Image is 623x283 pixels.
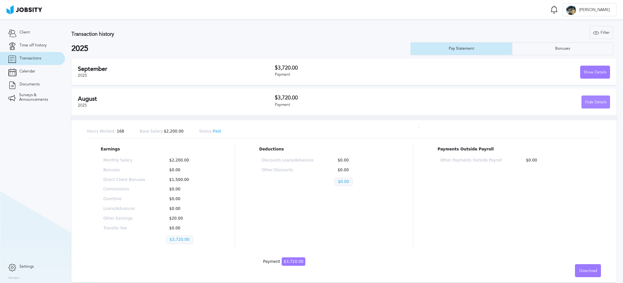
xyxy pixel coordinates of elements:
[71,31,368,37] h3: Transaction history
[199,129,213,134] span: Status:
[590,26,613,39] button: Filter
[166,168,208,173] p: $0.00
[19,43,47,48] span: Time off history
[104,226,145,231] p: Transfer Fee
[166,158,208,163] p: $2,200.00
[78,73,87,78] span: 2025
[104,197,145,201] p: Overtime
[140,129,184,134] p: $2,200.00
[263,260,305,264] div: Payment
[446,46,477,51] div: Pay Statement
[166,236,193,244] p: $3,720.00
[8,276,20,280] label: Version:
[71,44,410,53] h2: 2025
[166,216,208,221] p: $20.00
[166,178,208,182] p: $1,500.00
[87,129,124,134] p: 168
[563,3,617,16] button: J[PERSON_NAME]
[566,5,576,15] div: J
[104,187,145,192] p: Commissions
[590,26,613,39] div: Filter
[199,129,221,134] p: Paid
[575,264,601,277] button: Download
[140,129,164,134] span: Base Salary:
[576,8,613,12] span: [PERSON_NAME]
[334,168,386,173] p: $0.00
[101,147,211,152] p: Earnings
[275,72,443,77] div: Payment
[19,56,41,61] span: Transactions
[259,147,389,152] p: Deductions
[166,197,208,201] p: $0.00
[78,66,275,72] h2: September
[523,158,584,163] p: $0.00
[579,269,597,273] span: Download
[87,129,116,134] span: Hours Worked:
[437,147,587,152] p: Payments Outside Payroll
[78,103,87,108] span: 2025
[166,226,208,231] p: $0.00
[104,207,145,211] p: Loans/Advances
[19,69,35,74] span: Calendar
[440,158,502,163] p: Other Payments Outside Payroll
[582,96,610,109] div: Hide Details
[334,178,352,186] p: $0.00
[334,158,386,163] p: $0.00
[512,42,614,55] button: Bonuses
[6,5,42,14] img: ab4bad089aa723f57921c736e9817d99.png
[104,158,145,163] p: Monthly Salary
[19,264,34,269] span: Settings
[552,46,573,51] div: Bonuses
[262,158,314,163] p: Discounts Loans/Advances
[275,95,443,101] h3: $3,720.00
[166,207,208,211] p: $0.00
[166,187,208,192] p: $0.00
[275,65,443,71] h3: $3,720.00
[410,42,512,55] button: Pay Statement
[262,168,314,173] p: Other Discounts
[104,178,145,182] p: Direct Client Bonuses
[275,103,443,107] div: Payment
[282,257,305,266] span: $3,720.00
[19,30,30,35] span: Client
[19,82,40,87] span: Documents
[78,96,275,102] h2: August
[19,93,57,102] span: Surveys & Announcements
[104,168,145,173] p: Bonuses
[581,96,610,109] button: Hide Details
[580,66,610,79] button: Show Details
[104,216,145,221] p: Other Earnings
